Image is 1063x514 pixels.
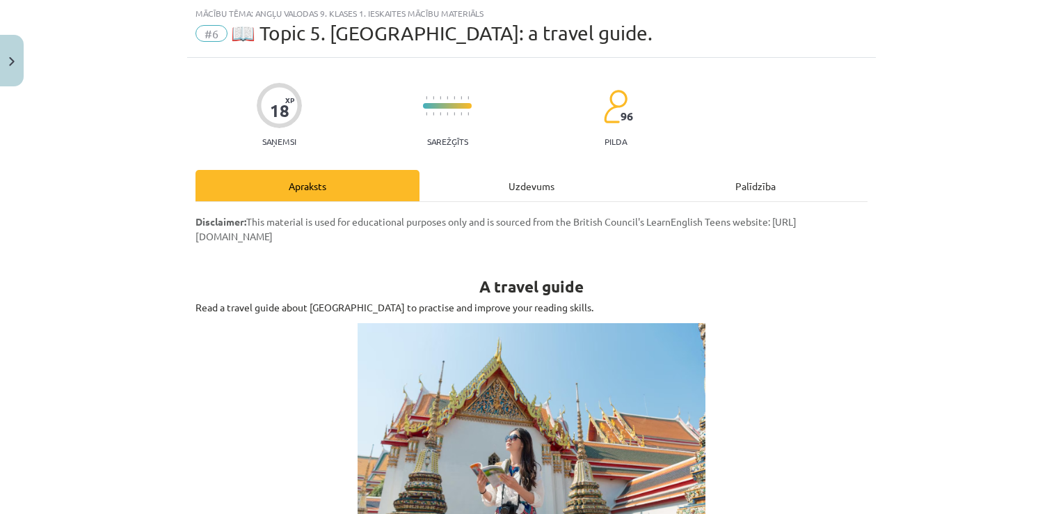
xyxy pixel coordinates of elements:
img: icon-short-line-57e1e144782c952c97e751825c79c345078a6d821885a25fce030b3d8c18986b.svg [447,96,448,100]
p: Saņemsi [257,137,302,146]
span: #6 [195,25,227,42]
span: 📖 Topic 5. [GEOGRAPHIC_DATA]: a travel guide. [231,22,653,45]
img: icon-short-line-57e1e144782c952c97e751825c79c345078a6d821885a25fce030b3d8c18986b.svg [433,112,434,116]
img: icon-short-line-57e1e144782c952c97e751825c79c345078a6d821885a25fce030b3d8c18986b.svg [461,112,462,116]
img: icon-short-line-57e1e144782c952c97e751825c79c345078a6d821885a25fce030b3d8c18986b.svg [454,112,455,116]
img: icon-short-line-57e1e144782c952c97e751825c79c345078a6d821885a25fce030b3d8c18986b.svg [454,96,455,100]
p: pilda [605,137,627,146]
div: 18 [270,101,289,120]
img: icon-close-lesson-0947bae3869378f0d4975bcd49f059093ad1ed9edebbc8119c70593378902aed.svg [9,57,15,66]
p: Read a travel guide about [GEOGRAPHIC_DATA] to practise and improve your reading skills. [195,300,868,315]
img: icon-short-line-57e1e144782c952c97e751825c79c345078a6d821885a25fce030b3d8c18986b.svg [440,112,441,116]
div: Mācību tēma: Angļu valodas 9. klases 1. ieskaites mācību materiāls [195,8,868,18]
div: Uzdevums [419,170,644,201]
img: icon-short-line-57e1e144782c952c97e751825c79c345078a6d821885a25fce030b3d8c18986b.svg [461,96,462,100]
img: icon-short-line-57e1e144782c952c97e751825c79c345078a6d821885a25fce030b3d8c18986b.svg [426,112,427,116]
img: students-c634bb4e5e11cddfef0936a35e636f08e4e9abd3cc4e673bd6f9a4125e45ecb1.svg [603,89,628,124]
span: XP [285,96,294,104]
img: icon-short-line-57e1e144782c952c97e751825c79c345078a6d821885a25fce030b3d8c18986b.svg [433,96,434,100]
span: This material is used for educational purposes only and is sourced from the British Council's Lea... [195,215,797,242]
strong: A travel guide [479,277,584,297]
div: Palīdzība [644,170,868,201]
img: icon-short-line-57e1e144782c952c97e751825c79c345078a6d821885a25fce030b3d8c18986b.svg [440,96,441,100]
img: icon-short-line-57e1e144782c952c97e751825c79c345078a6d821885a25fce030b3d8c18986b.svg [467,112,469,116]
img: icon-short-line-57e1e144782c952c97e751825c79c345078a6d821885a25fce030b3d8c18986b.svg [426,96,427,100]
img: icon-short-line-57e1e144782c952c97e751825c79c345078a6d821885a25fce030b3d8c18986b.svg [447,112,448,116]
img: icon-short-line-57e1e144782c952c97e751825c79c345078a6d821885a25fce030b3d8c18986b.svg [467,96,469,100]
span: 96 [621,110,633,123]
div: Apraksts [195,170,419,201]
strong: Disclaimer: [195,215,246,228]
p: Sarežģīts [427,137,468,146]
